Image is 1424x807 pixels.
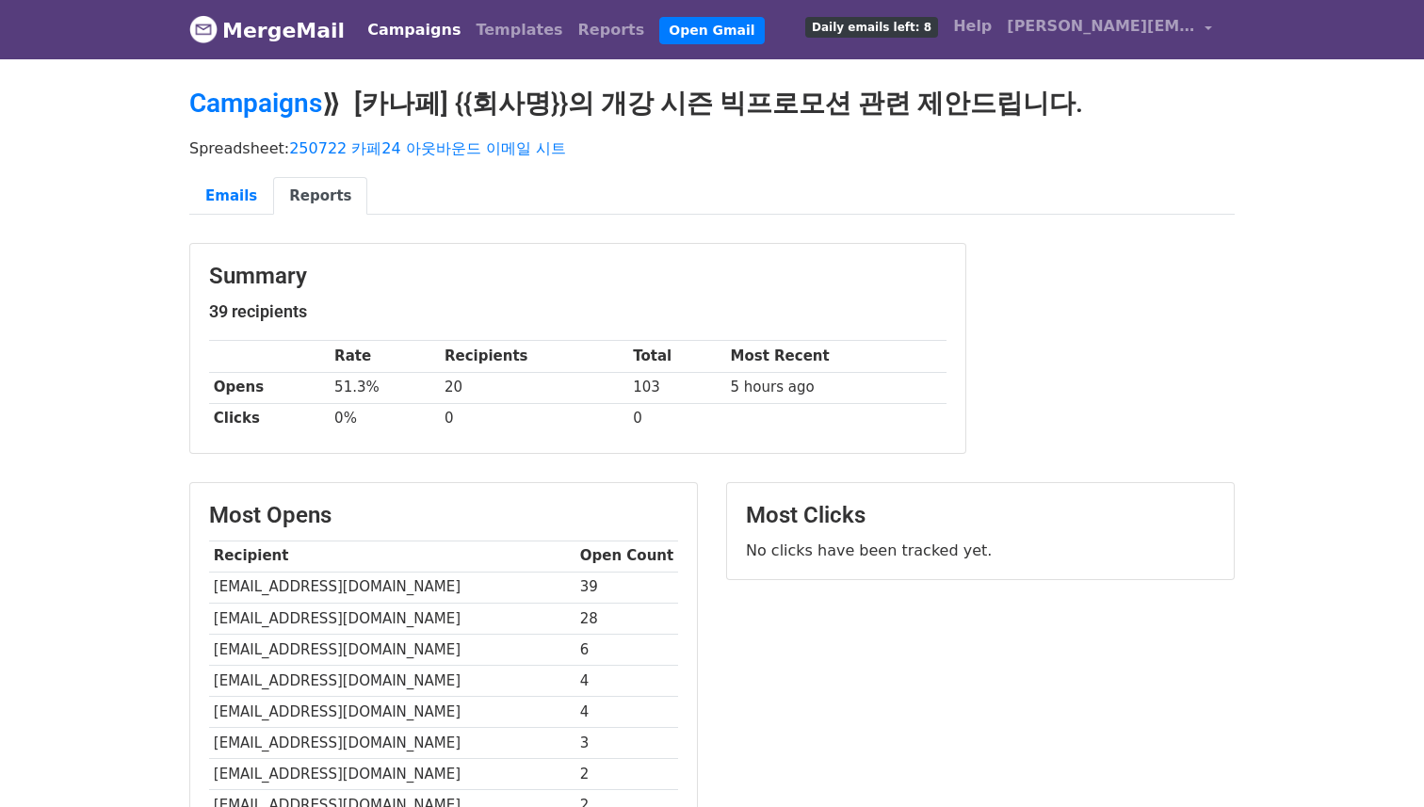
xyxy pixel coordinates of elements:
[209,572,575,603] td: [EMAIL_ADDRESS][DOMAIN_NAME]
[628,372,725,403] td: 103
[946,8,999,45] a: Help
[571,11,653,49] a: Reports
[805,17,938,38] span: Daily emails left: 8
[209,728,575,759] td: [EMAIL_ADDRESS][DOMAIN_NAME]
[575,697,678,728] td: 4
[273,177,367,216] a: Reports
[746,502,1215,529] h3: Most Clicks
[575,634,678,665] td: 6
[209,603,575,634] td: [EMAIL_ADDRESS][DOMAIN_NAME]
[575,665,678,696] td: 4
[189,88,1235,120] h2: ⟫ [카나페] {{회사명}}의 개강 시즌 빅프로모션 관련 제안드립니다.
[209,634,575,665] td: [EMAIL_ADDRESS][DOMAIN_NAME]
[209,372,330,403] th: Opens
[209,301,947,322] h5: 39 recipients
[189,177,273,216] a: Emails
[189,88,322,119] a: Campaigns
[468,11,570,49] a: Templates
[189,15,218,43] img: MergeMail logo
[209,697,575,728] td: [EMAIL_ADDRESS][DOMAIN_NAME]
[360,11,468,49] a: Campaigns
[330,403,440,434] td: 0%
[999,8,1220,52] a: [PERSON_NAME][EMAIL_ADDRESS][DOMAIN_NAME]
[746,541,1215,560] p: No clicks have been tracked yet.
[575,572,678,603] td: 39
[628,341,725,372] th: Total
[440,403,628,434] td: 0
[209,263,947,290] h3: Summary
[1007,15,1195,38] span: [PERSON_NAME][EMAIL_ADDRESS][DOMAIN_NAME]
[209,665,575,696] td: [EMAIL_ADDRESS][DOMAIN_NAME]
[209,759,575,790] td: [EMAIL_ADDRESS][DOMAIN_NAME]
[289,139,566,157] a: 250722 카페24 아웃바운드 이메일 시트
[575,759,678,790] td: 2
[659,17,764,44] a: Open Gmail
[440,372,628,403] td: 20
[575,603,678,634] td: 28
[209,541,575,572] th: Recipient
[189,138,1235,158] p: Spreadsheet:
[330,341,440,372] th: Rate
[209,403,330,434] th: Clicks
[726,372,947,403] td: 5 hours ago
[189,10,345,50] a: MergeMail
[628,403,725,434] td: 0
[726,341,947,372] th: Most Recent
[330,372,440,403] td: 51.3%
[209,502,678,529] h3: Most Opens
[798,8,946,45] a: Daily emails left: 8
[575,541,678,572] th: Open Count
[440,341,628,372] th: Recipients
[575,728,678,759] td: 3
